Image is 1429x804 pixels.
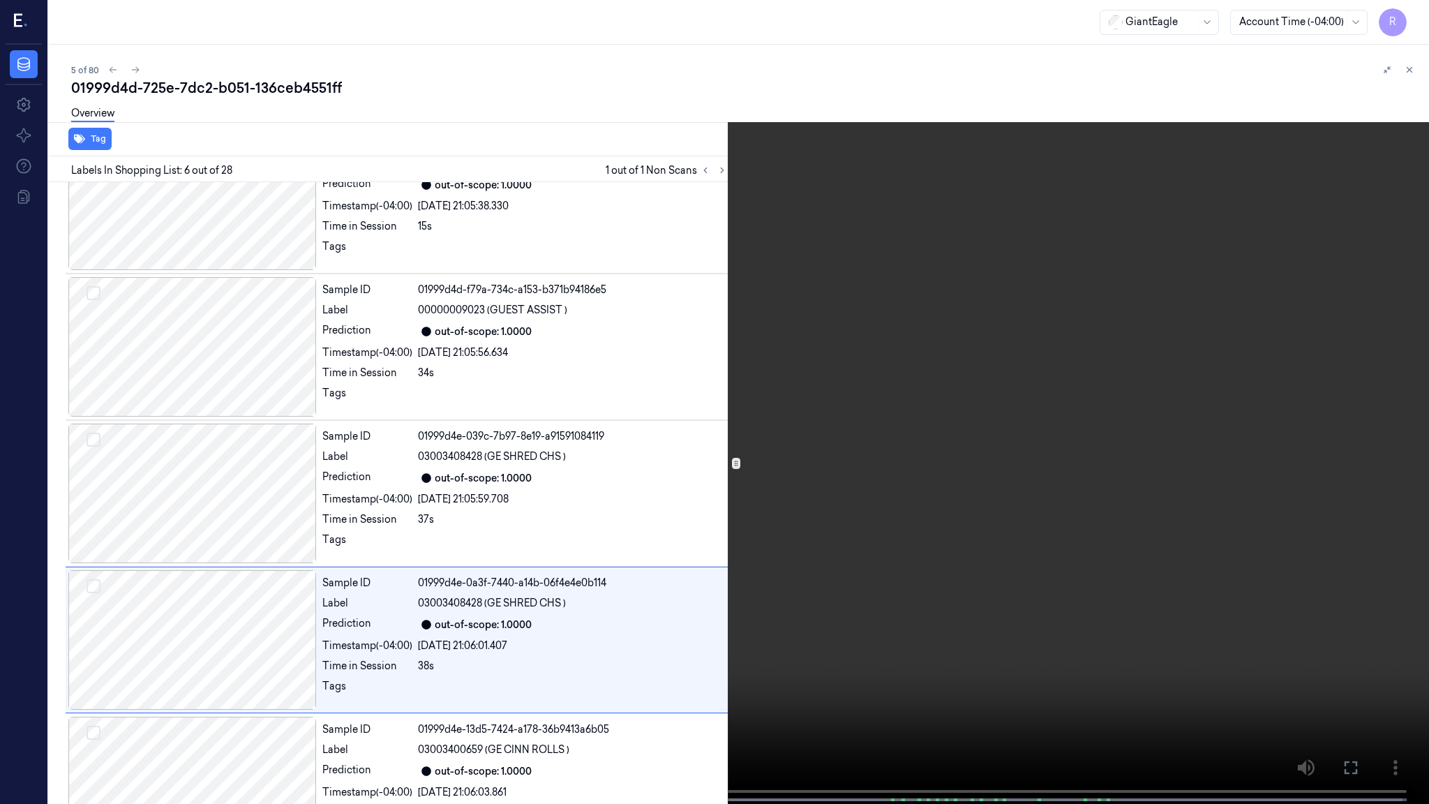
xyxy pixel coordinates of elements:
[322,596,412,611] div: Label
[418,722,728,737] div: 01999d4e-13d5-7424-a178-36b9413a6b05
[418,492,728,507] div: [DATE] 21:05:59.708
[435,178,532,193] div: out-of-scope: 1.0000
[322,616,412,633] div: Prediction
[68,128,112,150] button: Tag
[322,743,412,757] div: Label
[418,449,566,464] span: 03003408428 (GE SHRED CHS )
[71,106,114,122] a: Overview
[87,433,100,447] button: Select row
[71,163,232,178] span: Labels In Shopping List: 6 out of 28
[322,785,412,800] div: Timestamp (-04:00)
[322,386,412,408] div: Tags
[322,639,412,653] div: Timestamp (-04:00)
[418,219,728,234] div: 15s
[87,579,100,593] button: Select row
[322,219,412,234] div: Time in Session
[418,639,728,653] div: [DATE] 21:06:01.407
[418,743,569,757] span: 03003400659 (GE CINN ROLLS )
[418,303,567,318] span: 00000009023 (GUEST ASSIST )
[418,512,728,527] div: 37s
[87,286,100,300] button: Select row
[71,64,99,76] span: 5 of 80
[418,576,728,590] div: 01999d4e-0a3f-7440-a14b-06f4e4e0b114
[322,449,412,464] div: Label
[322,512,412,527] div: Time in Session
[322,722,412,737] div: Sample ID
[322,470,412,486] div: Prediction
[322,239,412,262] div: Tags
[418,596,566,611] span: 03003408428 (GE SHRED CHS )
[322,323,412,340] div: Prediction
[322,199,412,214] div: Timestamp (-04:00)
[322,283,412,297] div: Sample ID
[322,429,412,444] div: Sample ID
[322,366,412,380] div: Time in Session
[418,345,728,360] div: [DATE] 21:05:56.634
[322,533,412,555] div: Tags
[322,303,412,318] div: Label
[418,785,728,800] div: [DATE] 21:06:03.861
[418,283,728,297] div: 01999d4d-f79a-734c-a153-b371b94186e5
[322,679,412,701] div: Tags
[322,492,412,507] div: Timestamp (-04:00)
[322,659,412,673] div: Time in Session
[435,618,532,632] div: out-of-scope: 1.0000
[418,429,728,444] div: 01999d4e-039c-7b97-8e19-a91591084119
[435,764,532,779] div: out-of-scope: 1.0000
[418,366,728,380] div: 34s
[435,471,532,486] div: out-of-scope: 1.0000
[71,78,1418,98] div: 01999d4d-725e-7dc2-b051-136ceb4551ff
[435,325,532,339] div: out-of-scope: 1.0000
[418,659,728,673] div: 38s
[418,199,728,214] div: [DATE] 21:05:38.330
[322,576,412,590] div: Sample ID
[1379,8,1407,36] button: R
[87,726,100,740] button: Select row
[322,345,412,360] div: Timestamp (-04:00)
[606,162,731,179] span: 1 out of 1 Non Scans
[322,177,412,193] div: Prediction
[322,763,412,780] div: Prediction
